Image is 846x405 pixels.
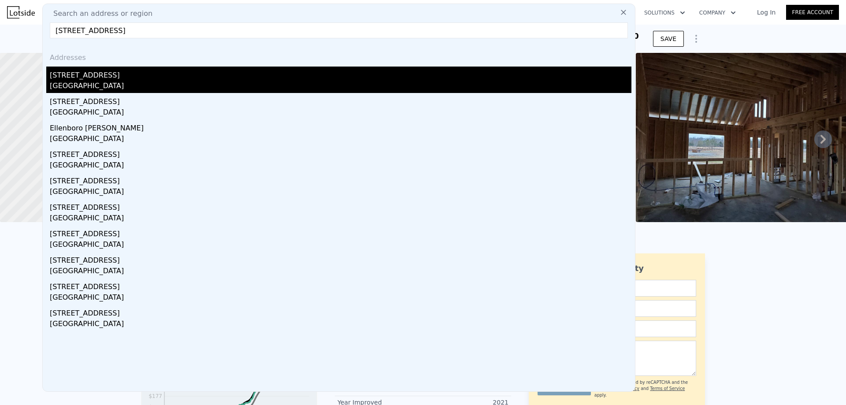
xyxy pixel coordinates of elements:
div: [STREET_ADDRESS] [50,278,631,292]
div: [GEOGRAPHIC_DATA] [50,186,631,199]
button: Show Options [687,30,705,48]
button: SAVE [653,31,684,47]
div: [GEOGRAPHIC_DATA] [50,134,631,146]
div: This site is protected by reCAPTCHA and the Google and apply. [594,379,696,398]
div: [STREET_ADDRESS] [50,67,631,81]
div: [GEOGRAPHIC_DATA] [50,107,631,119]
div: [STREET_ADDRESS] [50,172,631,186]
button: Company [692,5,743,21]
div: Addresses [46,45,631,67]
div: [GEOGRAPHIC_DATA] [50,266,631,278]
div: Ellenboro [PERSON_NAME] [50,119,631,134]
span: Search an address or region [46,8,152,19]
div: [GEOGRAPHIC_DATA] [50,81,631,93]
div: [GEOGRAPHIC_DATA] [50,160,631,172]
img: Lotside [7,6,35,19]
input: Enter an address, city, region, neighborhood or zip code [50,22,628,38]
tspan: $177 [148,393,162,399]
a: Free Account [786,5,839,20]
a: Log In [746,8,786,17]
div: [GEOGRAPHIC_DATA] [50,213,631,225]
div: [STREET_ADDRESS] [50,225,631,239]
div: [STREET_ADDRESS] [50,146,631,160]
div: [GEOGRAPHIC_DATA] [50,319,631,331]
a: Terms of Service [650,386,685,391]
div: [STREET_ADDRESS] [50,199,631,213]
div: [STREET_ADDRESS] [50,252,631,266]
div: [STREET_ADDRESS] [50,305,631,319]
div: [STREET_ADDRESS] [50,93,631,107]
button: Solutions [637,5,692,21]
div: [GEOGRAPHIC_DATA] [50,292,631,305]
div: [GEOGRAPHIC_DATA] [50,239,631,252]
